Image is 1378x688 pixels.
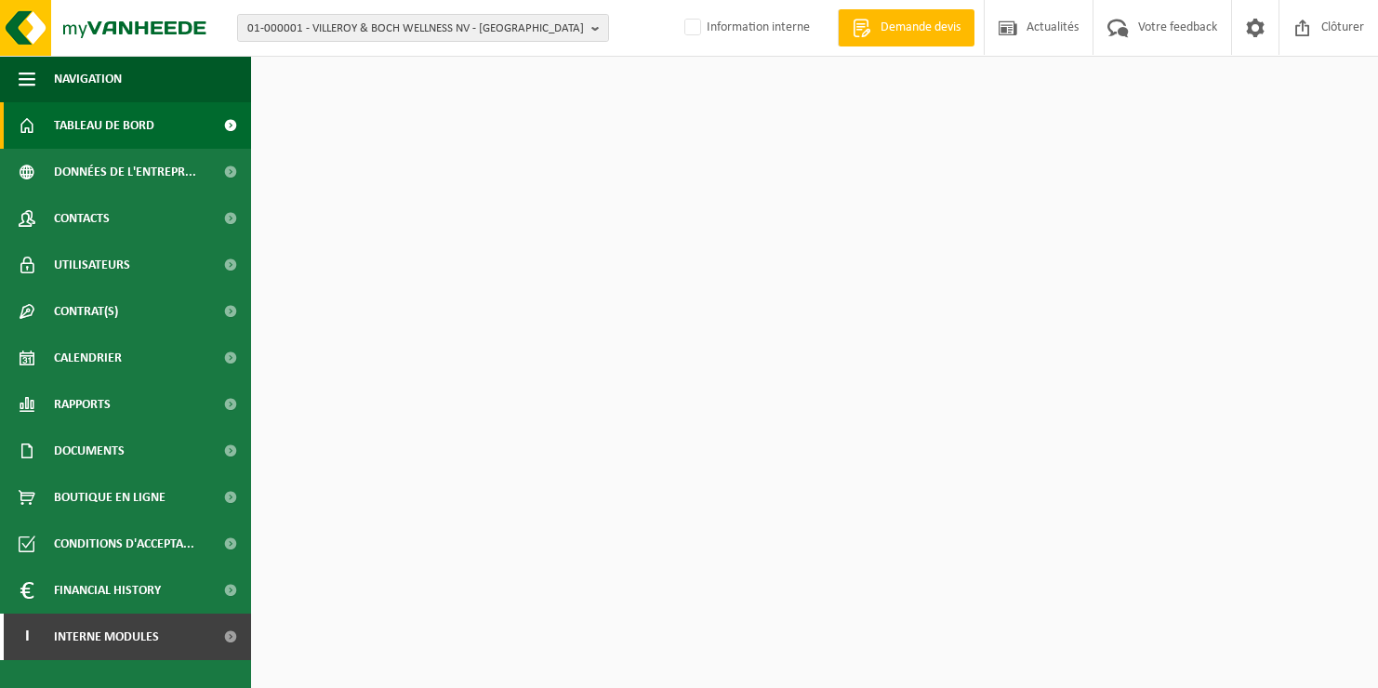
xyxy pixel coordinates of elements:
span: Tableau de bord [54,102,154,149]
button: 01-000001 - VILLEROY & BOCH WELLNESS NV - [GEOGRAPHIC_DATA] [237,14,609,42]
span: Financial History [54,567,161,614]
span: Documents [54,428,125,474]
span: Données de l'entrepr... [54,149,196,195]
a: Demande devis [838,9,974,46]
span: Interne modules [54,614,159,660]
label: Information interne [681,14,810,42]
span: Utilisateurs [54,242,130,288]
span: 01-000001 - VILLEROY & BOCH WELLNESS NV - [GEOGRAPHIC_DATA] [247,15,584,43]
span: Rapports [54,381,111,428]
span: I [19,614,35,660]
span: Demande devis [876,19,965,37]
span: Calendrier [54,335,122,381]
span: Navigation [54,56,122,102]
span: Contacts [54,195,110,242]
span: Boutique en ligne [54,474,166,521]
span: Contrat(s) [54,288,118,335]
span: Conditions d'accepta... [54,521,194,567]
